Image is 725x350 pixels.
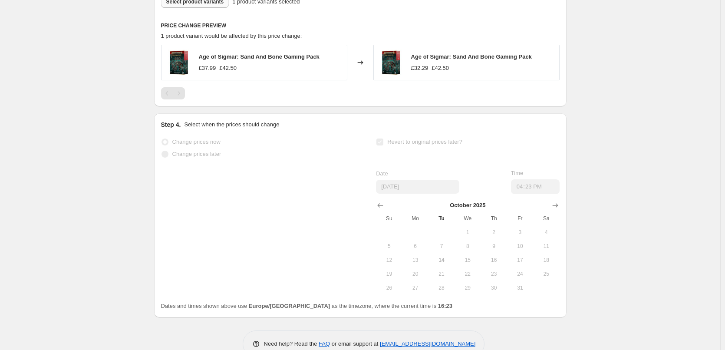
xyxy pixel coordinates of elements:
[432,243,451,250] span: 7
[376,170,388,177] span: Date
[402,281,428,295] button: Monday October 27 2025
[511,271,530,277] span: 24
[455,225,481,239] button: Wednesday October 1 2025
[455,267,481,281] button: Wednesday October 22 2025
[376,267,402,281] button: Sunday October 19 2025
[402,267,428,281] button: Monday October 20 2025
[376,253,402,267] button: Sunday October 12 2025
[458,229,477,236] span: 1
[406,284,425,291] span: 27
[428,281,455,295] button: Tuesday October 28 2025
[511,257,530,264] span: 17
[428,211,455,225] th: Tuesday
[432,215,451,222] span: Tu
[161,87,185,99] nav: Pagination
[455,281,481,295] button: Wednesday October 29 2025
[379,257,399,264] span: 12
[481,267,507,281] button: Thursday October 23 2025
[161,303,453,309] span: Dates and times shown above use as the timezone, where the current time is
[511,170,523,176] span: Time
[428,253,455,267] button: Today Tuesday October 14 2025
[533,267,559,281] button: Saturday October 25 2025
[172,139,221,145] span: Change prices now
[455,239,481,253] button: Wednesday October 8 2025
[387,139,462,145] span: Revert to original prices later?
[481,253,507,267] button: Thursday October 16 2025
[219,64,237,73] strike: £42.50
[249,303,330,309] b: Europe/[GEOGRAPHIC_DATA]
[511,243,530,250] span: 10
[161,120,181,129] h2: Step 4.
[402,239,428,253] button: Monday October 6 2025
[199,64,216,73] div: £37.99
[458,284,477,291] span: 29
[507,253,533,267] button: Friday October 17 2025
[484,257,503,264] span: 16
[484,243,503,250] span: 9
[379,215,399,222] span: Su
[376,180,459,194] input: 10/14/2025
[411,53,532,60] span: Age of Sigmar: Sand And Bone Gaming Pack
[199,53,320,60] span: Age of Sigmar: Sand And Bone Gaming Pack
[438,303,452,309] b: 16:23
[484,271,503,277] span: 23
[406,243,425,250] span: 6
[484,284,503,291] span: 30
[379,243,399,250] span: 5
[533,211,559,225] th: Saturday
[319,340,330,347] a: FAQ
[533,225,559,239] button: Saturday October 4 2025
[533,253,559,267] button: Saturday October 18 2025
[511,179,560,194] input: 12:00
[406,215,425,222] span: Mo
[549,199,561,211] button: Show next month, November 2025
[376,239,402,253] button: Sunday October 5 2025
[507,239,533,253] button: Friday October 10 2025
[264,340,319,347] span: Need help? Read the
[432,64,449,73] strike: £42.50
[537,257,556,264] span: 18
[406,257,425,264] span: 13
[481,211,507,225] th: Thursday
[379,271,399,277] span: 19
[458,215,477,222] span: We
[432,284,451,291] span: 28
[511,284,530,291] span: 31
[458,257,477,264] span: 15
[455,211,481,225] th: Wednesday
[507,211,533,225] th: Friday
[537,271,556,277] span: 25
[481,281,507,295] button: Thursday October 30 2025
[511,215,530,222] span: Fr
[455,253,481,267] button: Wednesday October 15 2025
[166,50,192,76] img: https___trade.games-workshop.com_assets_2025_05_60120299008_EngAgeofSigmarSandandBoneGamingPack06...
[376,281,402,295] button: Sunday October 26 2025
[172,151,221,157] span: Change prices later
[184,120,279,129] p: Select when the prices should change
[402,211,428,225] th: Monday
[406,271,425,277] span: 20
[376,211,402,225] th: Sunday
[511,229,530,236] span: 3
[533,239,559,253] button: Saturday October 11 2025
[458,243,477,250] span: 8
[432,257,451,264] span: 14
[432,271,451,277] span: 21
[484,229,503,236] span: 2
[537,215,556,222] span: Sa
[481,225,507,239] button: Thursday October 2 2025
[507,281,533,295] button: Friday October 31 2025
[379,284,399,291] span: 26
[378,50,404,76] img: https___trade.games-workshop.com_assets_2025_05_60120299008_EngAgeofSigmarSandandBoneGamingPack06...
[507,225,533,239] button: Friday October 3 2025
[428,267,455,281] button: Tuesday October 21 2025
[537,243,556,250] span: 11
[537,229,556,236] span: 4
[484,215,503,222] span: Th
[380,340,475,347] a: [EMAIL_ADDRESS][DOMAIN_NAME]
[458,271,477,277] span: 22
[428,239,455,253] button: Tuesday October 7 2025
[507,267,533,281] button: Friday October 24 2025
[161,33,302,39] span: 1 product variant would be affected by this price change:
[374,199,386,211] button: Show previous month, September 2025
